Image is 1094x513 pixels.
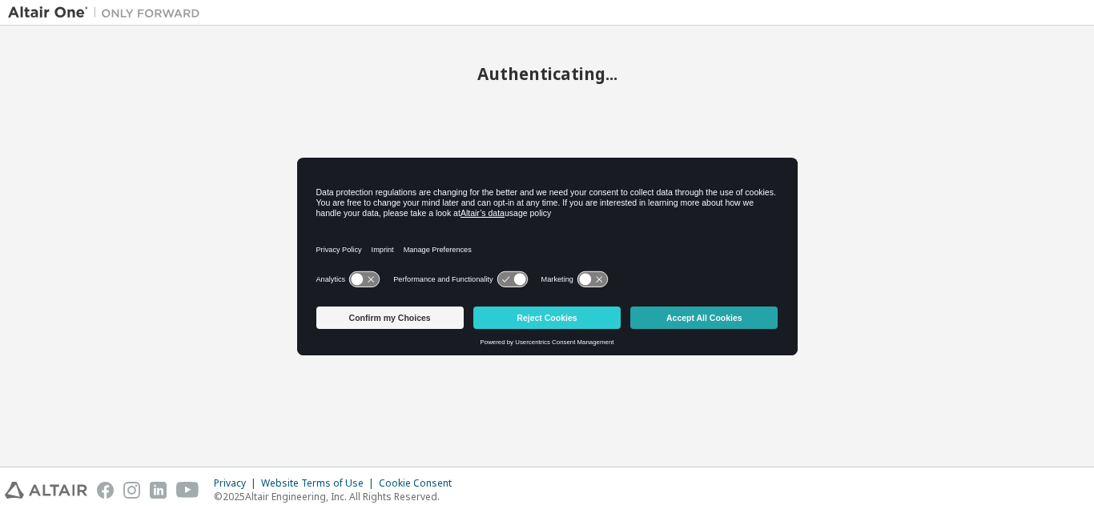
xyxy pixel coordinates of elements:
p: © 2025 Altair Engineering, Inc. All Rights Reserved. [214,490,461,503]
div: Website Terms of Use [261,477,379,490]
img: linkedin.svg [150,482,167,499]
img: instagram.svg [123,482,140,499]
img: facebook.svg [97,482,114,499]
img: Altair One [8,5,208,21]
div: Privacy [214,477,261,490]
img: altair_logo.svg [5,482,87,499]
h2: Authenticating... [8,63,1086,84]
img: youtube.svg [176,482,199,499]
div: Cookie Consent [379,477,461,490]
